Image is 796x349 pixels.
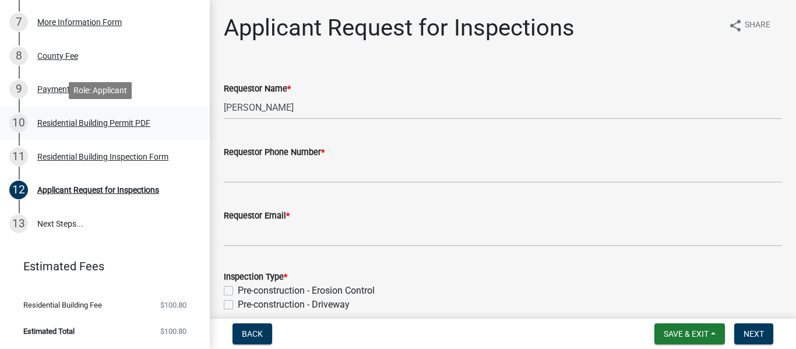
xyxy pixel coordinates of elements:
[9,147,28,166] div: 11
[224,85,291,93] label: Requestor Name
[238,284,375,298] label: Pre-construction - Erosion Control
[734,323,773,344] button: Next
[9,181,28,199] div: 12
[242,329,263,339] span: Back
[37,85,70,93] div: Payment
[654,323,725,344] button: Save & Exit
[37,119,150,127] div: Residential Building Permit PDF
[9,114,28,132] div: 10
[37,153,168,161] div: Residential Building Inspection Form
[224,212,290,220] label: Requestor Email
[160,327,186,335] span: $100.80
[160,301,186,309] span: $100.80
[37,18,122,26] div: More Information Form
[233,323,272,344] button: Back
[23,301,102,309] span: Residential Building Fee
[744,329,764,339] span: Next
[664,329,709,339] span: Save & Exit
[9,255,191,278] a: Estimated Fees
[238,298,350,312] label: Pre-construction - Driveway
[37,186,159,194] div: Applicant Request for Inspections
[9,80,28,98] div: 9
[23,327,75,335] span: Estimated Total
[728,19,742,33] i: share
[745,19,770,33] span: Share
[224,149,325,157] label: Requestor Phone Number
[719,14,780,37] button: shareShare
[238,312,334,326] label: Pre-construction - Toilet
[224,14,575,42] h1: Applicant Request for Inspections
[69,82,132,99] div: Role: Applicant
[9,214,28,233] div: 13
[37,52,78,60] div: County Fee
[9,13,28,31] div: 7
[224,273,287,281] label: Inspection Type
[9,47,28,65] div: 8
